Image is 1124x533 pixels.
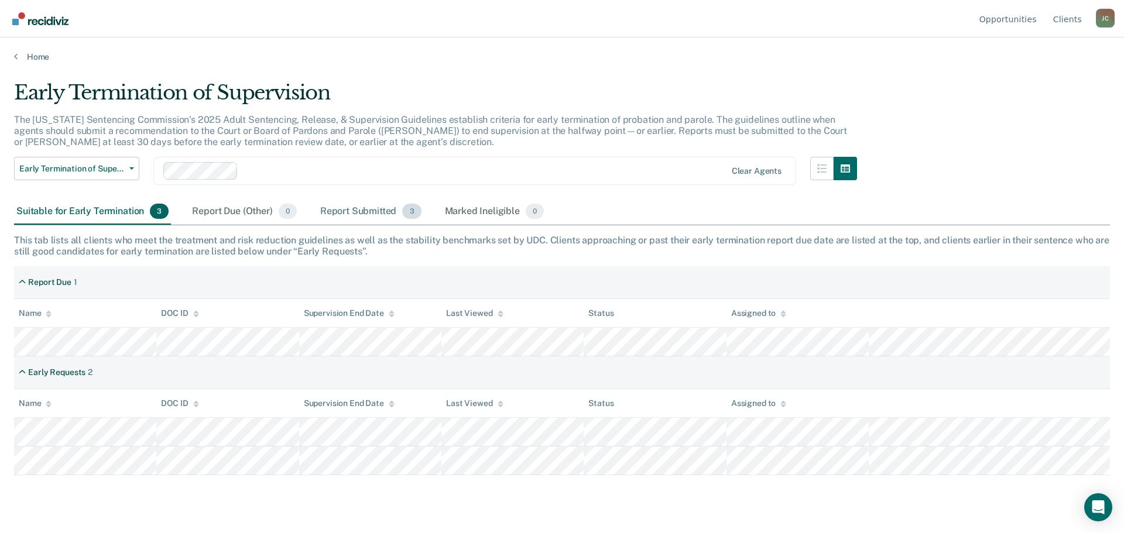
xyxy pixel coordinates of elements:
div: Report Due (Other)0 [190,199,299,225]
div: Last Viewed [446,398,503,408]
div: Marked Ineligible0 [443,199,547,225]
button: Profile dropdown button [1096,9,1115,27]
div: Supervision End Date [304,308,395,318]
span: 0 [279,204,297,219]
div: Clear agents [732,166,782,176]
div: DOC ID [161,308,198,318]
div: Name [19,308,52,318]
a: Home [14,51,1110,62]
span: 0 [526,204,544,219]
div: Assigned to [731,308,786,318]
div: Supervision End Date [304,398,395,408]
span: 3 [402,204,421,219]
div: Assigned to [731,398,786,408]
div: J C [1096,9,1115,27]
span: 3 [150,204,169,219]
button: Early Termination of Supervision [14,157,139,180]
div: Name [19,398,52,408]
div: DOC ID [161,398,198,408]
div: This tab lists all clients who meet the treatment and risk reduction guidelines as well as the st... [14,235,1110,257]
div: Last Viewed [446,308,503,318]
div: Report Due [28,277,71,287]
div: 2 [88,367,92,377]
div: Suitable for Early Termination3 [14,199,171,225]
div: Status [588,398,614,408]
div: Early Requests [28,367,85,377]
div: Open Intercom Messenger [1084,493,1112,521]
div: Status [588,308,614,318]
img: Recidiviz [12,12,68,25]
div: 1 [74,277,77,287]
span: Early Termination of Supervision [19,164,125,174]
p: The [US_STATE] Sentencing Commission’s 2025 Adult Sentencing, Release, & Supervision Guidelines e... [14,114,847,147]
div: Early Termination of Supervision [14,81,857,114]
div: Report Submitted3 [318,199,424,225]
div: Early Requests2 [14,363,97,382]
div: Report Due1 [14,273,82,292]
